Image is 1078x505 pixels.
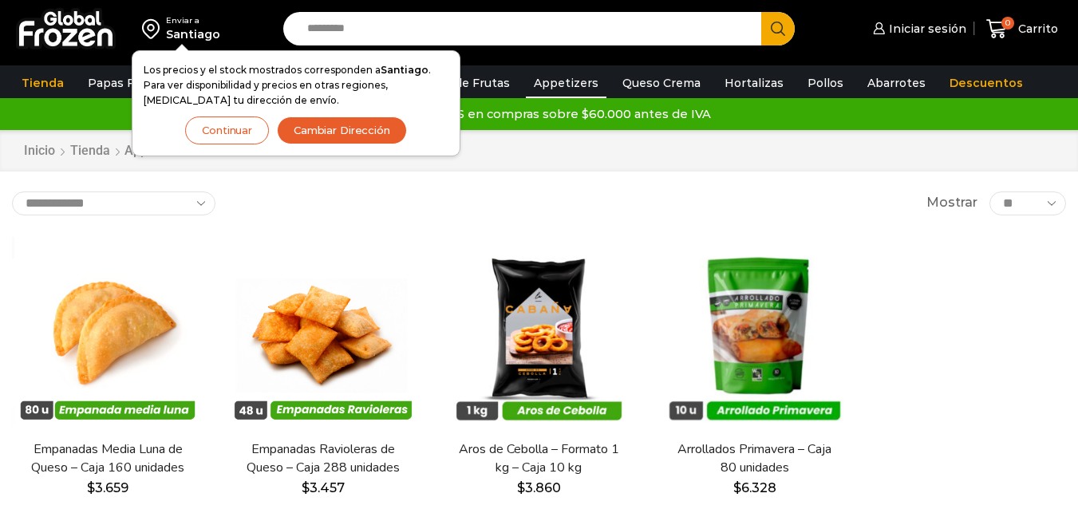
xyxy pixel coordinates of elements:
span: $ [302,480,310,495]
a: Tienda [14,68,72,98]
span: Mostrar [926,194,977,212]
p: Los precios y el stock mostrados corresponden a . Para ver disponibilidad y precios en otras regi... [144,62,448,108]
a: Tienda [69,142,111,160]
img: address-field-icon.svg [142,15,166,42]
span: Carrito [1014,21,1058,37]
a: Queso Crema [614,68,709,98]
a: Abarrotes [859,68,934,98]
bdi: 3.457 [302,480,345,495]
h1: Appetizers [124,143,187,158]
a: Papas Fritas [80,68,168,98]
a: Appetizers [526,68,606,98]
span: Iniciar sesión [885,21,966,37]
span: 0 [1001,17,1014,30]
a: Empanadas Media Luna de Queso – Caja 160 unidades [22,440,194,477]
select: Pedido de la tienda [12,191,215,215]
a: Pulpa de Frutas [410,68,518,98]
a: Iniciar sesión [869,13,966,45]
bdi: 3.659 [87,480,128,495]
a: Descuentos [942,68,1031,98]
span: $ [87,480,95,495]
bdi: 6.328 [733,480,776,495]
a: Aros de Cebolla – Formato 1 kg – Caja 10 kg [452,440,625,477]
span: $ [517,480,525,495]
a: Hortalizas [717,68,792,98]
span: $ [733,480,741,495]
nav: Breadcrumb [23,142,187,160]
button: Search button [761,12,795,45]
a: Inicio [23,142,56,160]
strong: Santiago [381,64,428,76]
a: Arrollados Primavera – Caja 80 unidades [669,440,841,477]
div: Santiago [166,26,220,42]
a: Empanadas Ravioleras de Queso – Caja 288 unidades [237,440,409,477]
button: Continuar [185,116,269,144]
div: Enviar a [166,15,220,26]
a: Pollos [800,68,851,98]
button: Cambiar Dirección [277,116,407,144]
bdi: 3.860 [517,480,561,495]
a: 0 Carrito [982,10,1062,48]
